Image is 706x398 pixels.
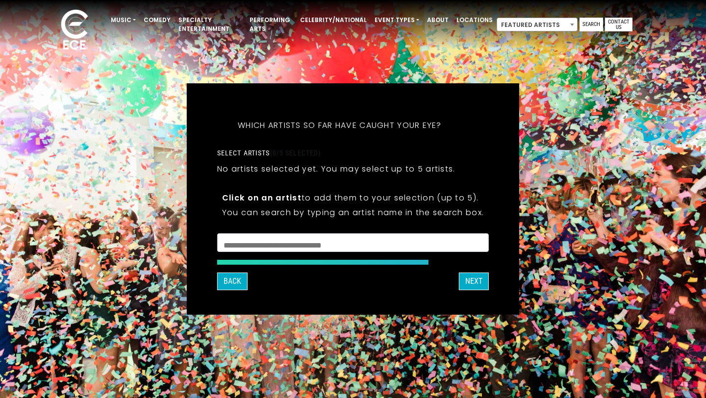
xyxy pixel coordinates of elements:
[296,12,371,28] a: Celebrity/National
[175,12,246,37] a: Specialty Entertainment
[497,18,577,32] span: Featured Artists
[222,192,302,203] strong: Click on an artist
[246,12,296,37] a: Performing Arts
[222,206,484,219] p: You can search by typing an artist name in the search box.
[459,273,489,290] button: Next
[371,12,423,28] a: Event Types
[107,12,140,28] a: Music
[270,149,321,157] span: (0/5 selected)
[217,108,462,143] h5: Which artists so far have caught your eye?
[605,18,632,31] a: Contact Us
[217,163,455,175] p: No artists selected yet. You may select up to 5 artists.
[50,7,99,54] img: ece_new_logo_whitev2-1.png
[423,12,453,28] a: About
[580,18,603,31] a: Search
[497,18,578,31] span: Featured Artists
[453,12,497,28] a: Locations
[217,273,248,290] button: Back
[222,192,484,204] p: to add them to your selection (up to 5).
[217,149,321,157] label: Select artists
[224,240,482,249] textarea: Search
[140,12,175,28] a: Comedy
